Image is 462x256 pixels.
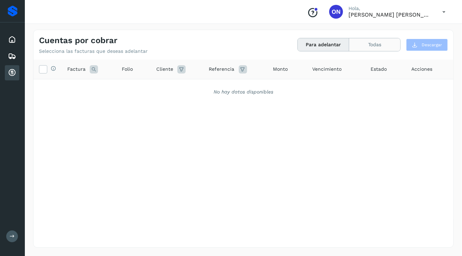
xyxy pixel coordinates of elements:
[371,66,387,73] span: Estado
[39,48,148,54] p: Selecciona las facturas que deseas adelantar
[209,66,235,73] span: Referencia
[39,36,117,46] h4: Cuentas por cobrar
[348,6,431,11] p: Hola,
[5,49,19,64] div: Embarques
[348,11,431,18] p: OMAR NOE MARTINEZ RUBIO
[156,66,173,73] span: Cliente
[298,38,349,51] button: Para adelantar
[422,42,442,48] span: Descargar
[42,88,444,96] div: No hay datos disponibles
[349,38,400,51] button: Todas
[406,39,448,51] button: Descargar
[312,66,342,73] span: Vencimiento
[122,66,133,73] span: Folio
[5,65,19,80] div: Cuentas por cobrar
[412,66,433,73] span: Acciones
[5,32,19,47] div: Inicio
[273,66,288,73] span: Monto
[67,66,86,73] span: Factura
